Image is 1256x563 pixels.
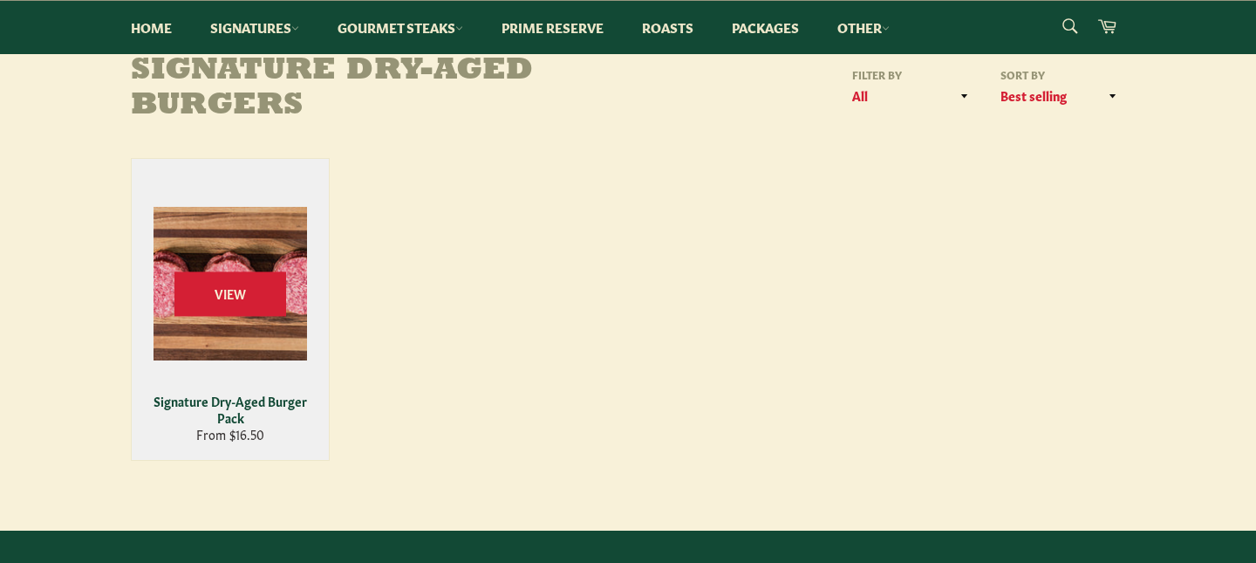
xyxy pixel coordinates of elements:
a: Signature Dry-Aged Burger Pack Signature Dry-Aged Burger Pack From $16.50 View [131,158,330,461]
a: Gourmet Steaks [320,1,481,54]
a: Prime Reserve [484,1,621,54]
label: Sort by [994,67,1125,82]
h1: Signature Dry-Aged Burgers [131,54,628,123]
a: Home [113,1,189,54]
a: Signatures [193,1,317,54]
span: View [174,271,286,316]
a: Roasts [625,1,711,54]
a: Packages [714,1,816,54]
div: Signature Dry-Aged Burger Pack [143,393,318,427]
label: Filter by [846,67,977,82]
a: Other [820,1,907,54]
